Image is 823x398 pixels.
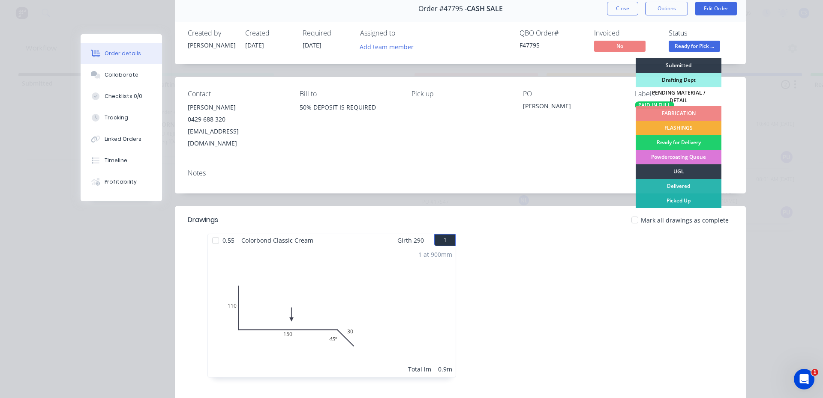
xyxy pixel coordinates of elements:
[81,107,162,128] button: Tracking
[300,101,398,129] div: 50% DEPOSIT IS REQUIRED
[188,113,286,125] div: 0429 688 320
[636,58,721,73] div: Submitted
[81,64,162,86] button: Collaborate
[434,234,456,246] button: 1
[636,179,721,193] div: Delivered
[105,114,128,122] div: Tracking
[300,90,398,98] div: Bill to
[355,41,418,52] button: Add team member
[238,234,317,247] span: Colorbond Classic Cream
[794,369,814,389] iframe: Intercom live chat
[523,90,621,98] div: PO
[188,101,286,149] div: [PERSON_NAME]0429 688 320[EMAIL_ADDRESS][DOMAIN_NAME]
[188,90,286,98] div: Contact
[81,150,162,171] button: Timeline
[636,193,721,208] div: Picked Up
[594,41,646,51] span: No
[523,101,621,113] div: [PERSON_NAME]
[188,41,235,50] div: [PERSON_NAME]
[397,234,424,247] span: Girth 290
[695,2,737,15] button: Edit Order
[360,29,446,37] div: Assigned to
[245,41,264,49] span: [DATE]
[105,71,138,79] div: Collaborate
[303,41,321,49] span: [DATE]
[188,125,286,149] div: [EMAIL_ADDRESS][DOMAIN_NAME]
[520,29,584,37] div: QBO Order #
[636,135,721,150] div: Ready for Delivery
[188,215,218,225] div: Drawings
[300,101,398,113] div: 50% DEPOSIT IS REQUIRED
[360,41,418,52] button: Add team member
[105,178,137,186] div: Profitability
[520,41,584,50] div: F47795
[669,29,733,37] div: Status
[188,169,733,177] div: Notes
[105,92,142,100] div: Checklists 0/0
[105,50,141,57] div: Order details
[81,43,162,64] button: Order details
[219,234,238,247] span: 0.55
[467,5,503,13] span: CASH SALE
[635,101,674,109] div: PAID IN FULL
[81,171,162,193] button: Profitability
[438,365,452,374] div: 0.9m
[188,29,235,37] div: Created by
[411,90,510,98] div: Pick up
[208,247,456,377] div: 01101503045º1 at 900mmTotal lm0.9m
[81,128,162,150] button: Linked Orders
[636,87,721,106] div: PENDING MATERIAL / DETAIL
[636,73,721,87] div: Drafting Dept
[245,29,292,37] div: Created
[645,2,688,15] button: Options
[607,2,638,15] button: Close
[418,250,452,259] div: 1 at 900mm
[636,150,721,164] div: Powdercoating Queue
[811,369,818,376] span: 1
[81,86,162,107] button: Checklists 0/0
[635,90,733,98] div: Labels
[669,41,720,53] button: Ready for Pick ...
[418,5,467,13] span: Order #47795 -
[636,164,721,179] div: UGL
[594,29,658,37] div: Invoiced
[636,121,721,135] div: FLASHINGS
[105,135,141,143] div: Linked Orders
[188,101,286,113] div: [PERSON_NAME]
[636,106,721,121] div: FABRICATION
[669,41,720,51] span: Ready for Pick ...
[303,29,350,37] div: Required
[408,365,431,374] div: Total lm
[105,157,127,164] div: Timeline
